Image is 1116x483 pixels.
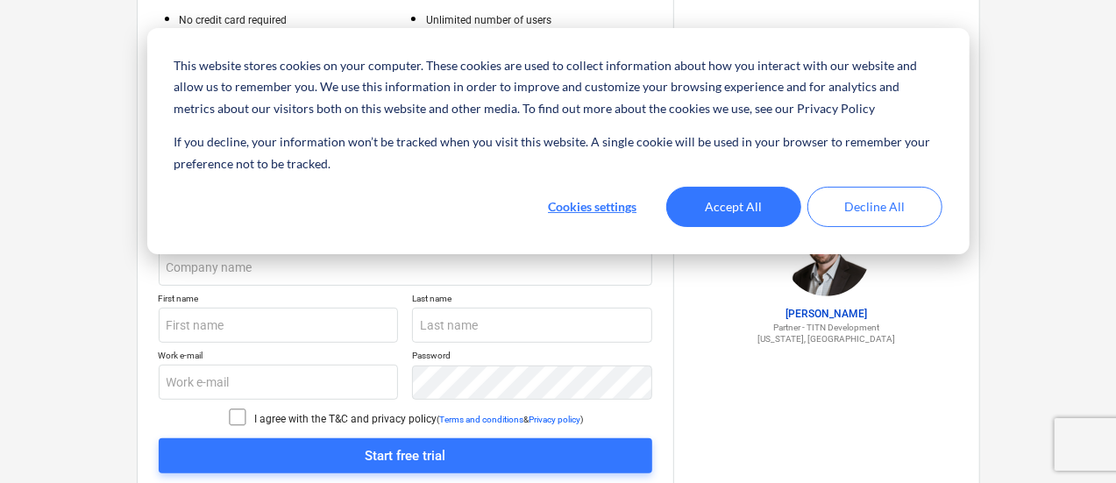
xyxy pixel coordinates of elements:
p: Password [412,350,652,365]
p: [US_STATE], [GEOGRAPHIC_DATA] [695,333,958,344]
a: Privacy policy [530,415,581,424]
a: Terms and conditions [440,415,524,424]
button: Accept All [666,187,801,227]
button: Decline All [807,187,942,227]
p: First name [159,293,399,308]
p: Last name [412,293,652,308]
p: This website stores cookies on your computer. These cookies are used to collect information about... [174,55,942,120]
p: Unlimited number of users [426,13,652,28]
p: I agree with the T&C and privacy policy [255,412,437,427]
p: No credit card required [180,13,406,28]
p: ( & ) [437,414,584,425]
p: If you decline, your information won’t be tracked when you visit this website. A single cookie wi... [174,131,942,174]
button: Start free trial [159,438,652,473]
input: First name [159,308,399,343]
p: [PERSON_NAME] [695,307,958,322]
div: Cookie banner [147,28,970,254]
p: Partner - TITN Development [695,322,958,333]
div: Start free trial [365,444,445,467]
input: Last name [412,308,652,343]
input: Company name [159,251,652,286]
input: Work e-mail [159,365,399,400]
p: Work e-mail [159,350,399,365]
button: Cookies settings [525,187,660,227]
